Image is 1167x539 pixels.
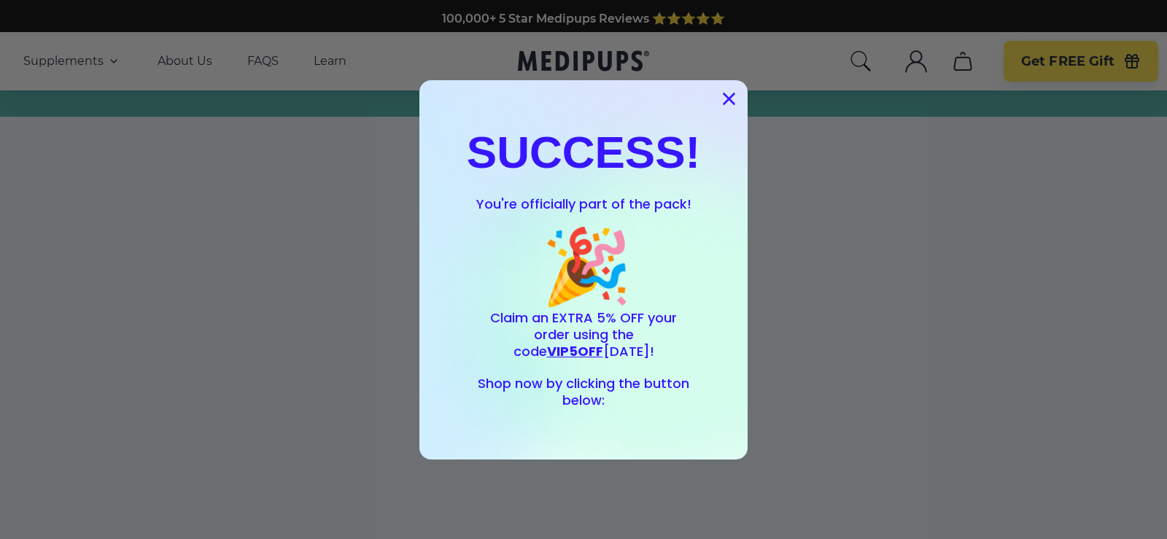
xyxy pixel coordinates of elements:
[476,195,691,213] span: You're officially part of the pack!
[467,127,700,177] strong: SUCCESS!
[478,374,689,409] span: Shop now by clicking the button below:
[547,342,603,360] span: VIP5OFF
[716,86,742,112] button: Close dialog
[541,221,632,310] span: 🎉
[490,309,677,360] span: Claim an EXTRA 5% OFF your order using the code [DATE]!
